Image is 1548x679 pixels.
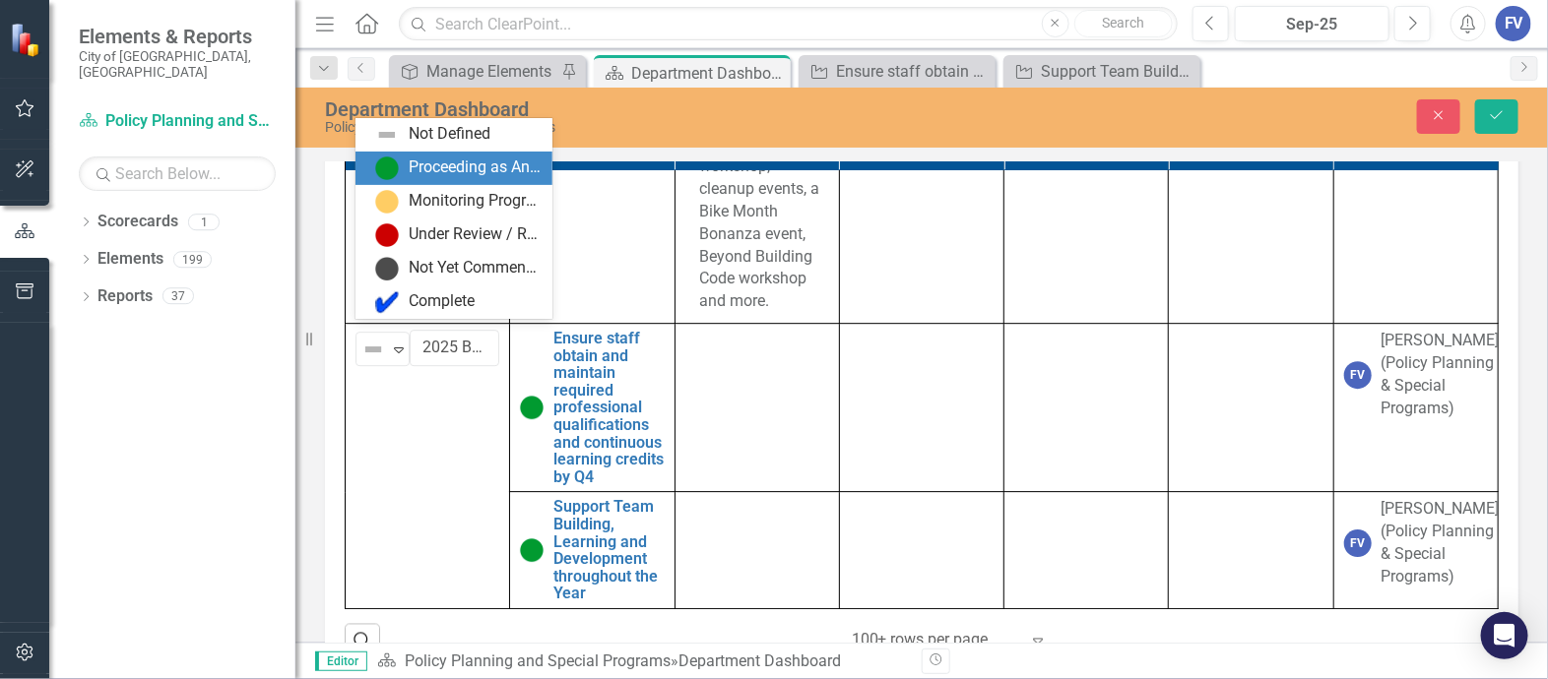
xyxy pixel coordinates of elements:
[377,650,907,673] div: »
[97,211,178,233] a: Scorecards
[1235,6,1389,41] button: Sep-25
[173,251,212,268] div: 199
[1382,499,1500,588] div: [PERSON_NAME] (Policy Planning & Special Programs)
[10,22,45,57] img: ClearPoint Strategy
[188,214,220,230] div: 1
[375,257,399,280] img: Not Yet Commenced / On Hold
[426,59,556,84] div: Manage Elements
[1344,362,1372,390] div: FV
[162,288,194,305] div: 37
[375,290,399,314] img: Complete
[1008,59,1195,84] a: Support Team Building, Learning and Development throughout the Year
[325,98,987,120] div: Department Dashboard
[1344,530,1372,558] div: FV
[375,123,399,147] img: Not Defined
[1496,6,1531,41] button: FV
[1481,612,1528,659] div: Open Intercom Messenger
[409,156,541,179] div: Proceeding as Anticipated
[1102,15,1144,31] span: Search
[409,290,475,313] div: Complete
[1382,331,1500,420] div: [PERSON_NAME] (Policy Planning & Special Programs)
[399,7,1178,41] input: Search ClearPoint...
[409,223,541,246] div: Under Review / Reassessment
[97,248,163,271] a: Elements
[409,123,490,146] div: Not Defined
[375,156,399,180] img: Proceeding as Anticipated
[405,651,671,670] a: Policy Planning and Special Programs
[79,25,276,48] span: Elements & Reports
[325,120,987,135] div: Policy Planning and Special Programs
[804,59,991,84] a: Ensure staff obtain and maintain required professional qualifications and continuous learning cre...
[361,339,385,362] img: Not Defined
[1041,59,1195,84] div: Support Team Building, Learning and Development throughout the Year
[553,499,664,603] a: Support Team Building, Learning and Development throughout the Year
[409,257,541,279] div: Not Yet Commenced / On Hold
[79,156,276,191] input: Search Below...
[315,651,367,671] span: Editor
[79,110,276,133] a: Policy Planning and Special Programs
[410,331,499,367] input: Name
[678,651,841,670] div: Department Dashboard
[1242,13,1383,36] div: Sep-25
[1074,10,1173,37] button: Search
[394,59,556,84] a: Manage Elements
[553,331,664,486] a: Ensure staff obtain and maintain required professional qualifications and continuous learning cre...
[79,48,276,81] small: City of [GEOGRAPHIC_DATA], [GEOGRAPHIC_DATA]
[97,285,153,308] a: Reports
[375,223,399,247] img: Under Review / Reassessment
[836,59,991,84] div: Ensure staff obtain and maintain required professional qualifications and continuous learning cre...
[520,539,544,563] img: Proceeding as Anticipated
[375,190,399,214] img: Monitoring Progress
[409,190,541,213] div: Monitoring Progress
[631,61,786,86] div: Department Dashboard
[520,397,544,420] img: Proceeding as Anticipated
